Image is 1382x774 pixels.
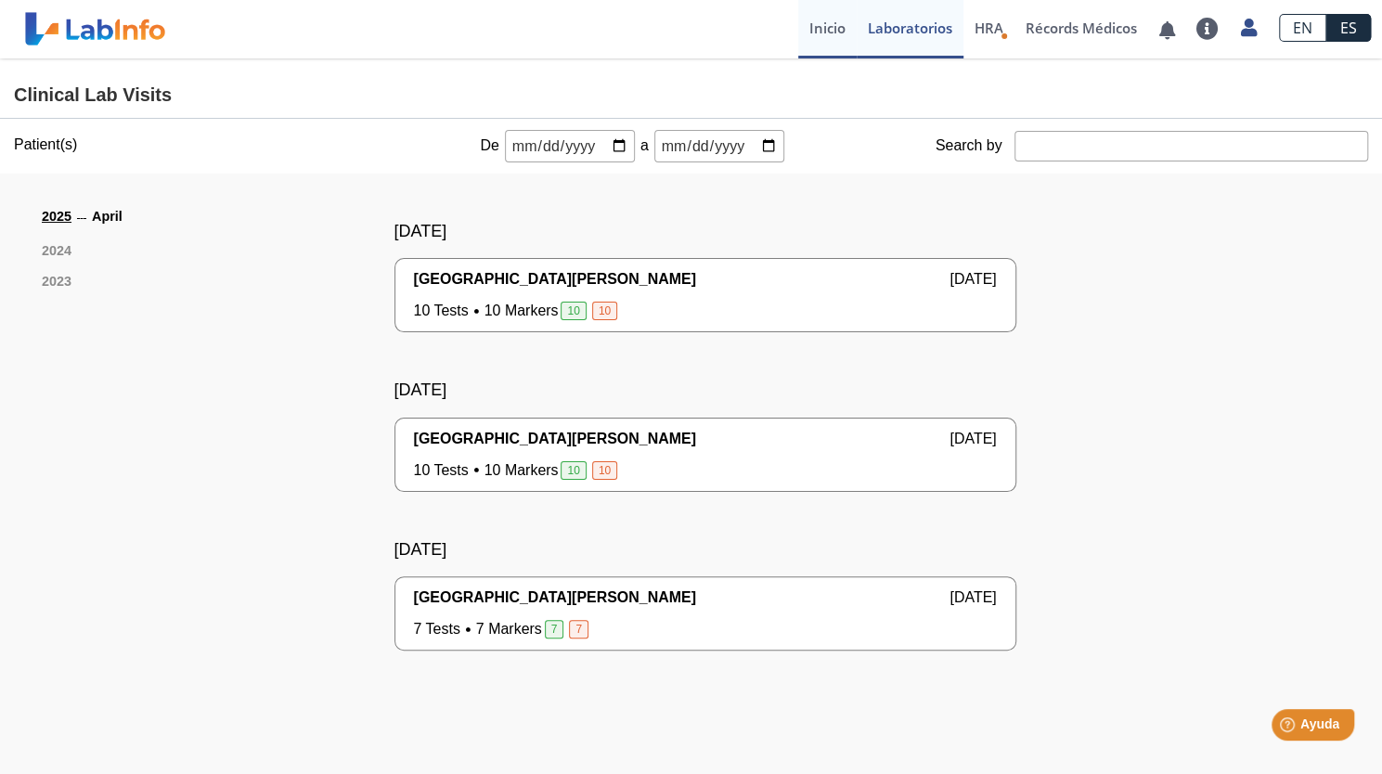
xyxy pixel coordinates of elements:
a: 2024 [42,241,71,262]
span: a [635,135,654,157]
iframe: Help widget launcher [1217,702,1362,754]
span: [GEOGRAPHIC_DATA][PERSON_NAME] [414,428,696,450]
span: HRA [975,19,1003,37]
span: 10 Tests 10 Markers [414,459,621,482]
a: 2023 [42,272,71,292]
span: [DATE] [949,268,996,290]
span: De [474,135,504,157]
a: 2025 [42,207,71,230]
h5: [DATE] [394,540,1016,561]
span: 7 Tests 7 Markers [414,618,592,640]
span: [DATE] [949,428,996,450]
span: 10 [561,461,586,480]
h4: Clinical Lab Visits [14,84,1368,107]
span: 10 Tests 10 Markers [414,300,621,322]
span: 7 [545,620,564,639]
span: 10 [592,302,617,320]
span: [GEOGRAPHIC_DATA][PERSON_NAME] [414,587,696,609]
span: 10 [561,302,586,320]
span: 7 [569,620,588,639]
span: [GEOGRAPHIC_DATA][PERSON_NAME] [414,268,696,290]
h5: [DATE] [394,381,1016,401]
li: April [92,207,123,227]
label: Search by [936,137,1014,154]
label: Patient(s) [14,136,77,153]
input: mm/dd/yyyy [654,130,784,162]
h5: [DATE] [394,222,1016,242]
span: 10 [592,461,617,480]
span: [DATE] [949,587,996,609]
a: ES [1326,14,1371,42]
input: mm/dd/yyyy [505,130,635,162]
a: EN [1279,14,1326,42]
